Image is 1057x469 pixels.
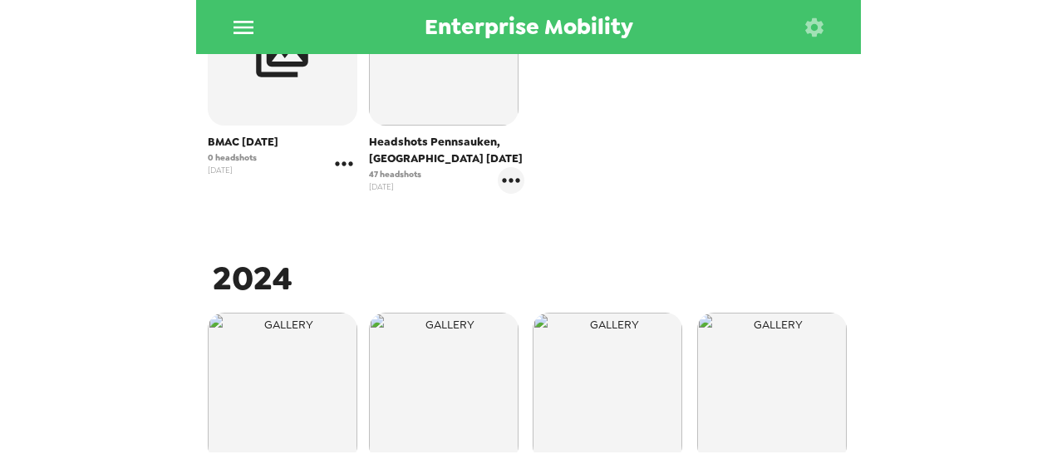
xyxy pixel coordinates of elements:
span: Enterprise Mobility [425,16,633,38]
span: [DATE] [369,180,421,193]
img: gallery [533,313,682,462]
img: gallery [697,313,847,462]
span: 47 headshots [369,168,421,180]
span: [DATE] [208,164,257,176]
img: gallery [369,313,519,462]
span: BMAC [DATE] [208,134,357,151]
span: 2024 [213,256,293,300]
span: 0 headshots [208,151,257,164]
img: gallery [208,313,357,462]
button: gallery menu [498,167,524,194]
button: gallery menu [331,151,357,177]
span: Headshots Pennsauken, [GEOGRAPHIC_DATA] [DATE] [369,134,525,167]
